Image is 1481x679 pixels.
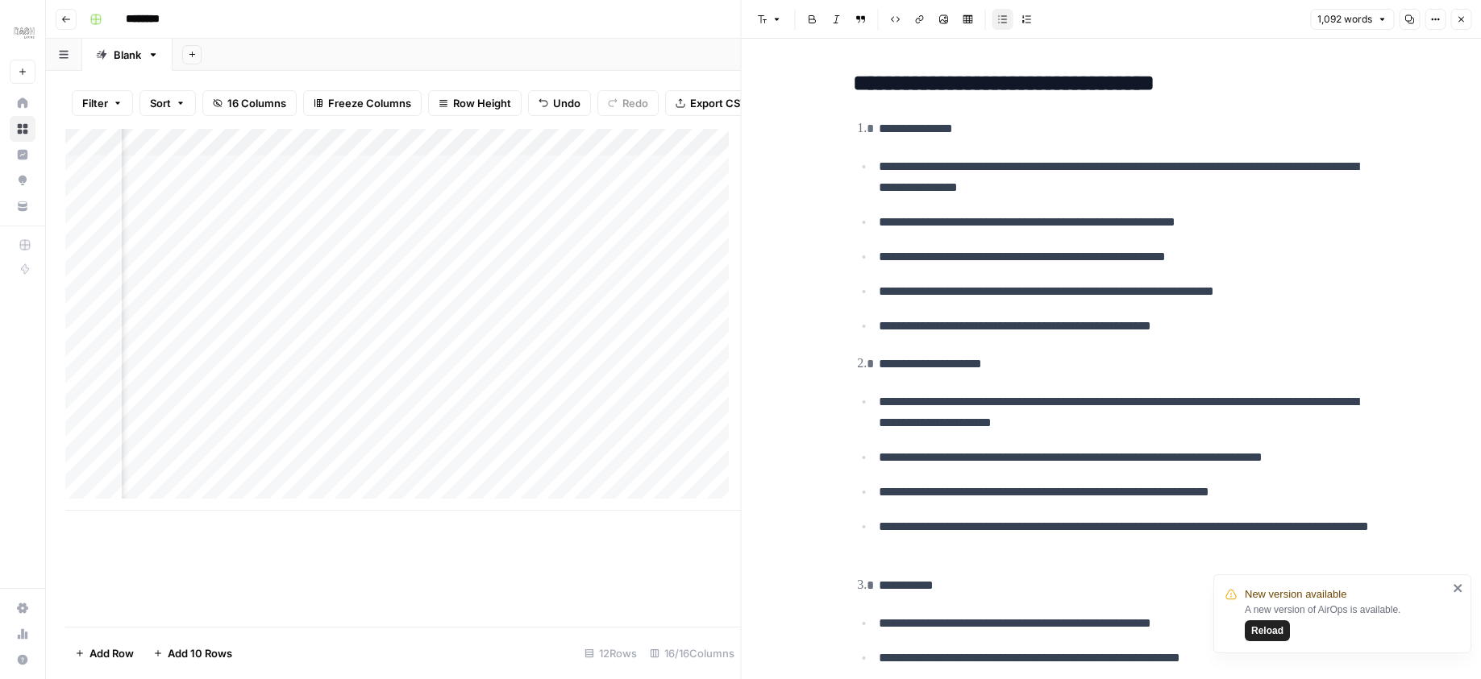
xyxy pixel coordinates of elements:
span: Add 10 Rows [168,645,232,661]
div: A new version of AirOps is available. [1245,602,1448,641]
a: Opportunities [10,168,35,193]
a: Home [10,90,35,116]
a: Insights [10,142,35,168]
span: Redo [622,95,648,111]
div: 16/16 Columns [643,640,741,666]
button: 1,092 words [1310,9,1394,30]
button: Workspace: Dash [10,13,35,53]
span: Freeze Columns [328,95,411,111]
span: Filter [82,95,108,111]
img: Dash Logo [10,19,39,48]
button: Add Row [65,640,144,666]
button: Sort [139,90,196,116]
span: New version available [1245,586,1346,602]
button: Add 10 Rows [144,640,242,666]
span: Row Height [453,95,511,111]
button: Freeze Columns [303,90,422,116]
button: Export CSV [665,90,758,116]
span: Reload [1251,623,1283,638]
button: close [1453,582,1464,594]
span: Undo [553,95,580,111]
span: 1,092 words [1317,12,1372,27]
button: Reload [1245,620,1290,641]
a: Settings [10,595,35,621]
a: Browse [10,116,35,142]
a: Your Data [10,193,35,219]
span: Sort [150,95,171,111]
span: Add Row [89,645,134,661]
button: Filter [72,90,133,116]
button: Help + Support [10,647,35,673]
div: Blank [114,47,141,63]
a: Blank [82,39,173,71]
a: Usage [10,621,35,647]
span: Export CSV [690,95,747,111]
div: 12 Rows [578,640,643,666]
button: Redo [597,90,659,116]
span: 16 Columns [227,95,286,111]
button: Row Height [428,90,522,116]
button: Undo [528,90,591,116]
button: 16 Columns [202,90,297,116]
